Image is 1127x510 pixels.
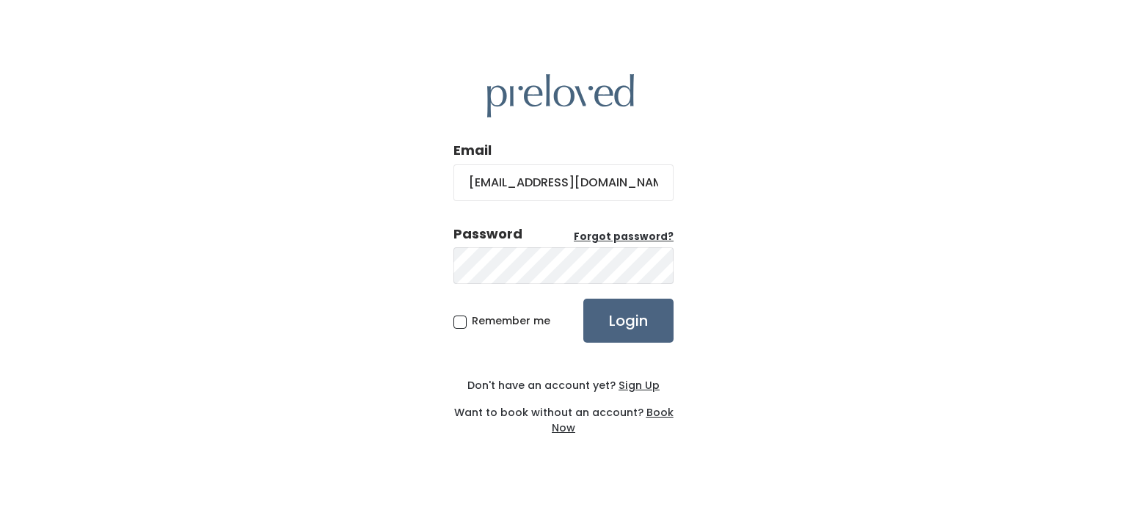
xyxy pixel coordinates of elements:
span: Remember me [472,313,550,328]
input: Login [583,299,674,343]
a: Book Now [552,405,674,435]
img: preloved logo [487,74,634,117]
a: Forgot password? [574,230,674,244]
u: Sign Up [619,378,660,393]
label: Email [453,141,492,160]
a: Sign Up [616,378,660,393]
div: Password [453,225,522,244]
div: Don't have an account yet? [453,378,674,393]
div: Want to book without an account? [453,393,674,436]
